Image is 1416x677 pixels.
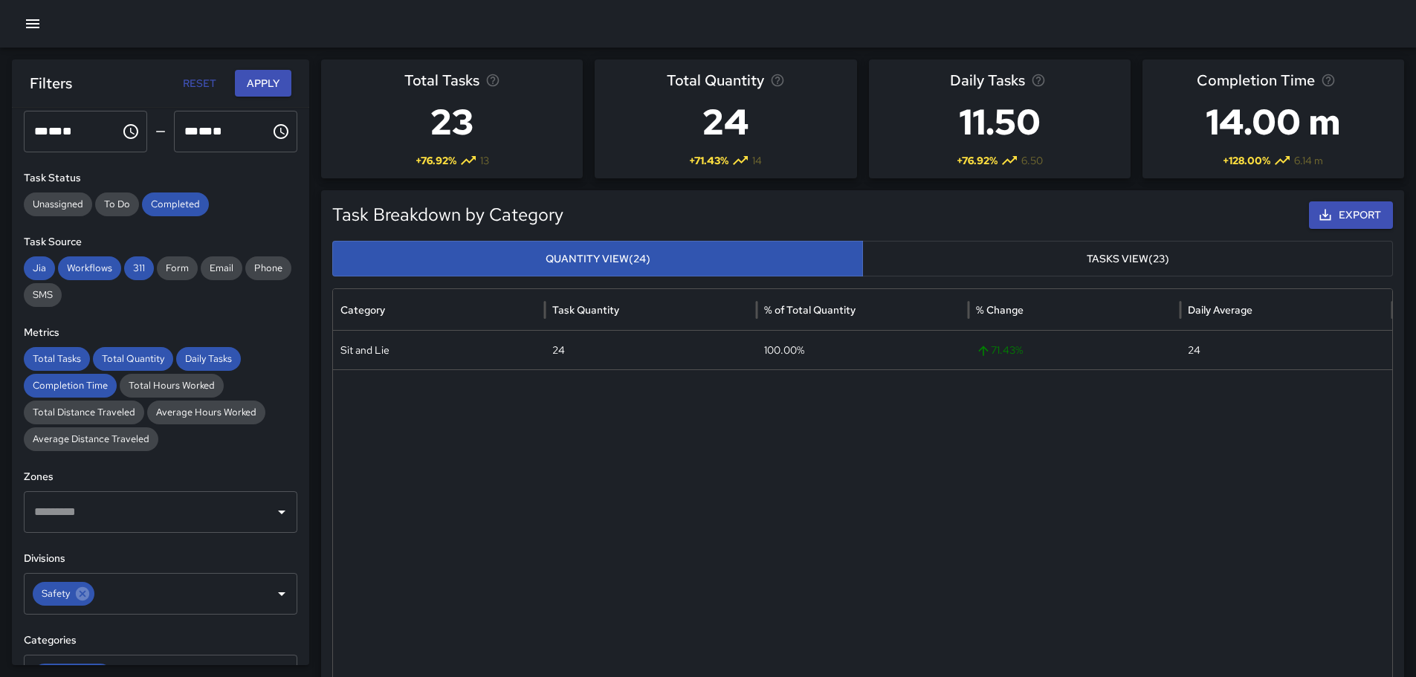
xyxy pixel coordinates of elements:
[1294,153,1323,168] span: 6.14 m
[34,126,48,137] span: Hours
[33,586,79,601] span: Safety
[689,153,728,168] span: + 71.43 %
[24,427,158,451] div: Average Distance Traveled
[116,117,146,146] button: Choose time, selected time is 12:00 AM
[198,126,213,137] span: Minutes
[201,256,242,280] div: Email
[245,261,291,276] span: Phone
[124,261,154,276] span: 311
[157,261,198,276] span: Form
[147,401,265,424] div: Average Hours Worked
[33,582,94,606] div: Safety
[93,352,173,366] span: Total Quantity
[1031,73,1046,88] svg: Average number of tasks per day in the selected period, compared to the previous period.
[862,241,1393,277] button: Tasks View(23)
[271,502,292,522] button: Open
[957,153,998,168] span: + 76.92 %
[235,70,291,97] button: Apply
[24,632,297,649] h6: Categories
[764,303,856,317] div: % of Total Quantity
[1223,153,1270,168] span: + 128.00 %
[175,70,223,97] button: Reset
[667,92,785,152] h3: 24
[340,303,385,317] div: Category
[184,126,198,137] span: Hours
[30,71,72,95] h6: Filters
[266,117,296,146] button: Choose time, selected time is 11:59 PM
[667,68,764,92] span: Total Quantity
[480,153,489,168] span: 13
[201,261,242,276] span: Email
[24,432,158,447] span: Average Distance Traveled
[485,73,500,88] svg: Total number of tasks in the selected period, compared to the previous period.
[416,153,456,168] span: + 76.92 %
[176,352,241,366] span: Daily Tasks
[271,583,292,604] button: Open
[950,68,1025,92] span: Daily Tasks
[95,197,139,212] span: To Do
[58,261,121,276] span: Workflows
[24,288,62,302] span: SMS
[24,378,117,393] span: Completion Time
[62,126,72,137] span: Meridiem
[157,256,198,280] div: Form
[24,347,90,371] div: Total Tasks
[124,256,154,280] div: 311
[332,241,863,277] button: Quantity View(24)
[24,261,55,276] span: Jia
[176,347,241,371] div: Daily Tasks
[24,352,90,366] span: Total Tasks
[24,234,297,250] h6: Task Source
[24,374,117,398] div: Completion Time
[332,203,1126,227] h5: Task Breakdown by Category
[404,92,500,152] h3: 23
[552,303,619,317] div: Task Quantity
[545,331,757,369] div: 24
[1021,153,1043,168] span: 6.50
[24,197,92,212] span: Unassigned
[58,256,121,280] div: Workflows
[142,192,209,216] div: Completed
[976,303,1024,317] div: % Change
[976,331,1173,369] span: 71.43 %
[24,401,144,424] div: Total Distance Traveled
[1197,68,1315,92] span: Completion Time
[120,378,224,393] span: Total Hours Worked
[1188,303,1252,317] div: Daily Average
[1309,201,1393,229] button: Export
[245,256,291,280] div: Phone
[142,197,209,212] span: Completed
[120,374,224,398] div: Total Hours Worked
[752,153,762,168] span: 14
[1197,92,1350,152] h3: 14.00 m
[24,283,62,307] div: SMS
[24,469,297,485] h6: Zones
[333,331,545,369] div: Sit and Lie
[95,192,139,216] div: To Do
[757,331,969,369] div: 100.00%
[213,126,222,137] span: Meridiem
[24,551,297,567] h6: Divisions
[147,405,265,420] span: Average Hours Worked
[48,126,62,137] span: Minutes
[24,192,92,216] div: Unassigned
[770,73,785,88] svg: Total task quantity in the selected period, compared to the previous period.
[24,256,55,280] div: Jia
[93,347,173,371] div: Total Quantity
[1180,331,1392,369] div: 24
[950,92,1050,152] h3: 11.50
[24,405,144,420] span: Total Distance Traveled
[24,325,297,341] h6: Metrics
[24,170,297,187] h6: Task Status
[1321,73,1336,88] svg: Average time taken to complete tasks in the selected period, compared to the previous period.
[404,68,479,92] span: Total Tasks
